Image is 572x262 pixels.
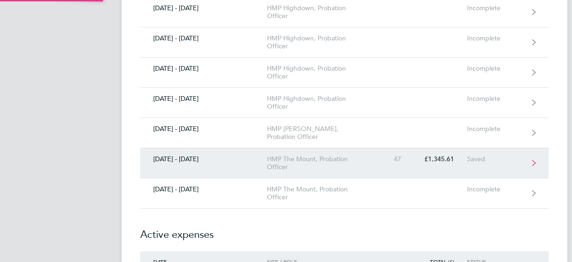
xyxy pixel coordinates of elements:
div: [DATE] - [DATE] [140,95,267,103]
div: [DATE] - [DATE] [140,65,267,72]
div: Incomplete [467,4,524,12]
a: [DATE] - [DATE]HMP [PERSON_NAME], Probation OfficerIncomplete [140,118,549,148]
div: HMP The Mount, Probation Officer [267,185,373,201]
div: HMP Highdown, Probation Officer [267,4,373,20]
div: HMP [PERSON_NAME], Probation Officer [267,125,373,141]
div: [DATE] - [DATE] [140,4,267,12]
div: Incomplete [467,65,524,72]
div: Saved [467,155,524,163]
div: 47 [373,155,414,163]
div: [DATE] - [DATE] [140,155,267,163]
div: HMP Highdown, Probation Officer [267,65,373,80]
div: Incomplete [467,95,524,103]
a: [DATE] - [DATE]HMP Highdown, Probation OfficerIncomplete [140,27,549,58]
div: HMP The Mount, Probation Officer [267,155,373,171]
div: HMP Highdown, Probation Officer [267,34,373,50]
a: [DATE] - [DATE]HMP The Mount, Probation OfficerIncomplete [140,178,549,209]
div: [DATE] - [DATE] [140,185,267,193]
div: [DATE] - [DATE] [140,125,267,133]
a: [DATE] - [DATE]HMP Highdown, Probation OfficerIncomplete [140,58,549,88]
div: Incomplete [467,125,524,133]
div: Incomplete [467,34,524,42]
div: £1,345.61 [414,155,467,163]
h2: Active expenses [140,209,549,251]
div: Incomplete [467,185,524,193]
div: [DATE] - [DATE] [140,34,267,42]
a: [DATE] - [DATE]HMP The Mount, Probation Officer47£1,345.61Saved [140,148,549,178]
div: HMP Highdown, Probation Officer [267,95,373,111]
a: [DATE] - [DATE]HMP Highdown, Probation OfficerIncomplete [140,88,549,118]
